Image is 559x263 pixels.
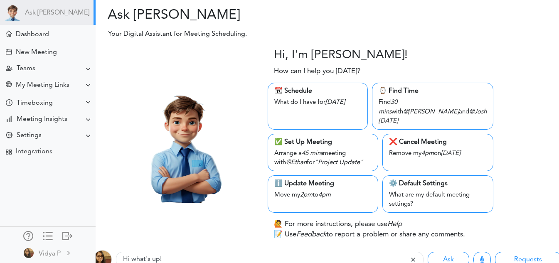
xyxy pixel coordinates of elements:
div: Log out [62,231,72,239]
a: Change side menu [43,231,53,243]
div: Share Meeting Link [6,81,12,89]
div: Show only icons [43,231,53,239]
div: ℹ️ Update Meeting [274,179,372,189]
div: Create Meeting [6,49,12,55]
p: How can I help you [DATE]? [274,66,360,77]
div: ⚙️ Default Settings [389,179,486,189]
div: ✅ Set Up Meeting [274,137,372,147]
i: @Ethan [286,160,307,166]
i: 45 mins [302,150,323,157]
p: 📝 Use to report a problem or share any comments. [274,229,465,240]
div: TEAMCAL AI Workflow Apps [6,149,12,155]
div: What do I have for [274,96,361,108]
p: Your Digital Assistant for Meeting Scheduling. [102,29,427,39]
div: Time Your Goals [6,99,12,107]
i: 4pm [421,150,434,157]
div: Teams [17,65,35,73]
i: 30 mins [379,99,397,115]
i: "Project Update" [315,160,363,166]
img: 2Q== [24,248,34,258]
i: @Josh [469,109,487,115]
i: [DATE] [379,118,398,124]
h2: Ask [PERSON_NAME] [102,7,321,23]
i: 2pm [300,192,313,198]
div: 📆 Schedule [274,86,361,96]
div: Find with and [379,96,487,126]
div: ❌ Cancel Meeting [389,137,486,147]
div: Manage Members and Externals [23,231,33,239]
div: Move my to [274,189,372,200]
i: [DATE] [325,99,345,106]
img: Powered by TEAMCAL AI [4,4,21,21]
div: Timeboxing [17,99,53,107]
div: Dashboard [16,31,49,39]
div: ⌚️ Find Time [379,86,487,96]
a: Vidya P [1,243,95,262]
a: Ask [PERSON_NAME] [25,9,89,17]
i: Feedback [296,231,326,238]
div: My Meeting Links [16,81,69,89]
div: Meeting Dashboard [6,31,12,37]
i: Help [387,221,402,228]
div: Remove my on [389,147,486,159]
i: 4pm [318,192,331,198]
i: @[PERSON_NAME] [403,109,459,115]
div: Arrange a meeting with for [274,147,372,168]
div: Settings [17,132,42,140]
div: Meeting Insights [17,116,67,123]
i: [DATE] [441,150,460,157]
div: New Meeting [16,49,57,57]
div: Vidya P [39,249,61,259]
div: What are my default meeting settings? [389,189,486,209]
p: 🙋 For more instructions, please use [274,219,402,230]
h3: Hi, I'm [PERSON_NAME]! [274,49,408,63]
img: Theo.png [125,86,241,203]
div: Integrations [16,148,52,156]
